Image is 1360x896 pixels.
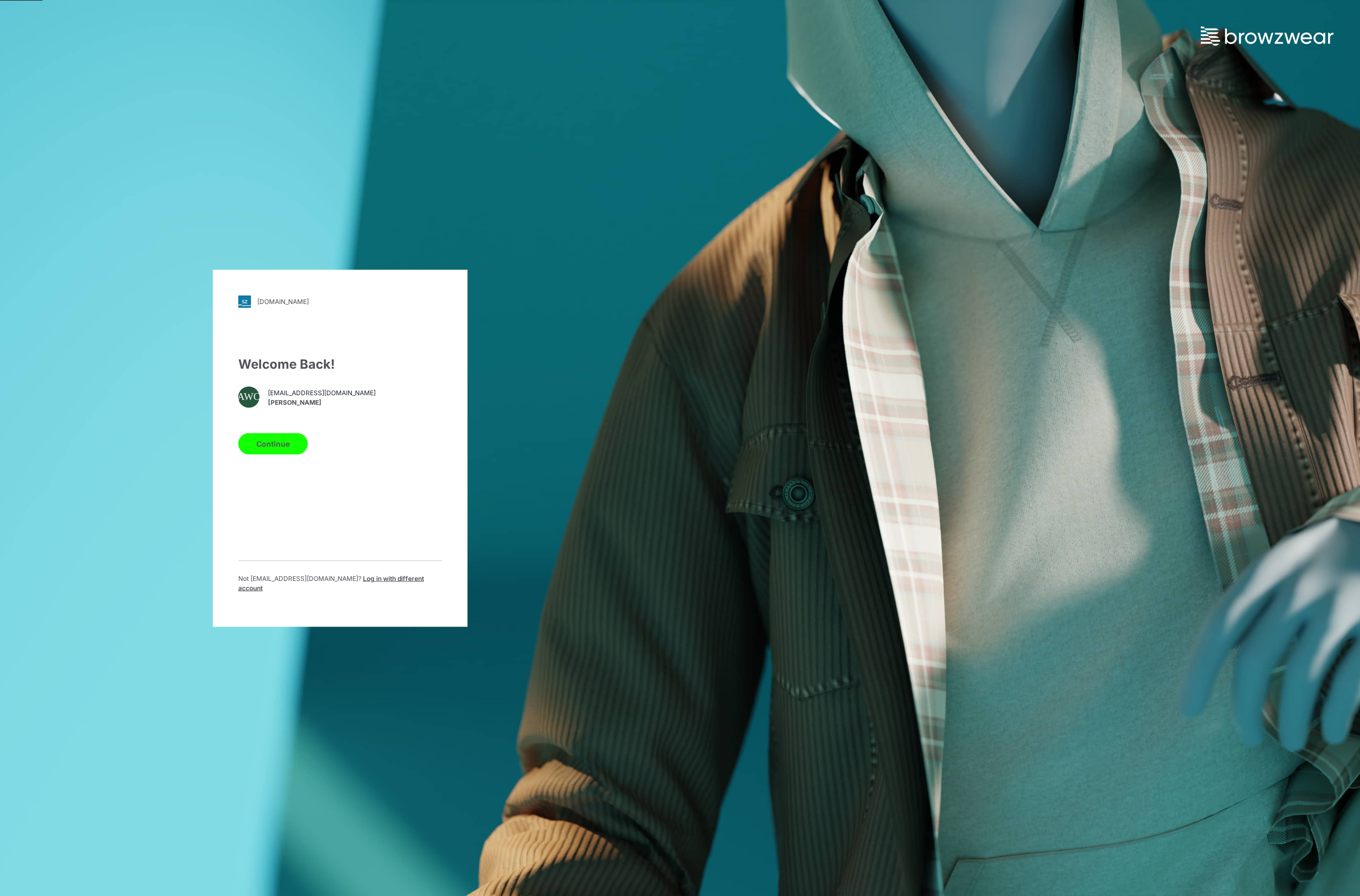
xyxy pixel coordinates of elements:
[238,295,442,308] a: [DOMAIN_NAME]
[268,388,376,398] span: [EMAIL_ADDRESS][DOMAIN_NAME]
[238,573,442,593] p: Not [EMAIL_ADDRESS][DOMAIN_NAME] ?
[268,398,376,407] span: [PERSON_NAME]
[238,295,251,308] img: svg+xml;base64,PHN2ZyB3aWR0aD0iMjgiIGhlaWdodD0iMjgiIHZpZXdCb3g9IjAgMCAyOCAyOCIgZmlsbD0ibm9uZSIgeG...
[238,386,259,407] div: AWC
[257,298,309,306] div: [DOMAIN_NAME]
[238,433,308,454] button: Continue
[1201,27,1333,46] img: browzwear-logo.73288ffb.svg
[238,354,442,373] div: Welcome Back!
